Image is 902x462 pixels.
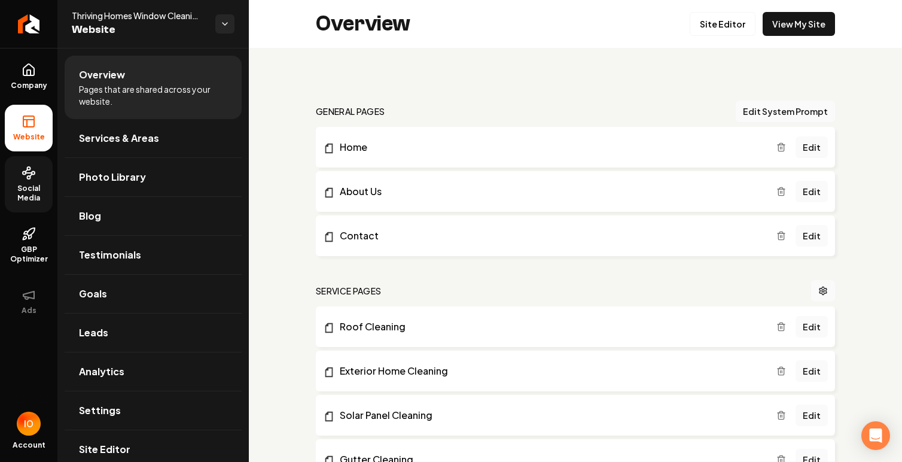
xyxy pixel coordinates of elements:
[5,278,53,325] button: Ads
[79,83,227,107] span: Pages that are shared across your website.
[79,326,108,340] span: Leads
[79,364,124,379] span: Analytics
[79,403,121,418] span: Settings
[5,245,53,264] span: GBP Optimizer
[5,217,53,273] a: GBP Optimizer
[690,12,755,36] a: Site Editor
[79,68,125,82] span: Overview
[65,314,242,352] a: Leads
[861,421,890,450] div: Open Intercom Messenger
[316,105,385,117] h2: general pages
[796,136,828,158] a: Edit
[65,158,242,196] a: Photo Library
[17,306,41,315] span: Ads
[65,236,242,274] a: Testimonials
[18,14,40,34] img: Rebolt Logo
[5,184,53,203] span: Social Media
[65,352,242,391] a: Analytics
[72,22,206,38] span: Website
[316,285,382,297] h2: Service Pages
[763,12,835,36] a: View My Site
[796,316,828,338] a: Edit
[796,225,828,247] a: Edit
[79,209,101,223] span: Blog
[79,248,141,262] span: Testimonials
[323,140,776,154] a: Home
[79,442,130,457] span: Site Editor
[72,10,206,22] span: Thriving Homes Window Cleaning [GEOGRAPHIC_DATA]
[323,229,776,243] a: Contact
[323,364,776,378] a: Exterior Home Cleaning
[5,53,53,100] a: Company
[6,81,52,90] span: Company
[736,101,835,122] button: Edit System Prompt
[796,360,828,382] a: Edit
[17,412,41,436] img: Ivan o
[8,132,50,142] span: Website
[323,320,776,334] a: Roof Cleaning
[323,184,776,199] a: About Us
[796,405,828,426] a: Edit
[17,412,41,436] button: Open user button
[65,391,242,430] a: Settings
[79,131,159,145] span: Services & Areas
[316,12,410,36] h2: Overview
[65,275,242,313] a: Goals
[79,287,107,301] span: Goals
[323,408,776,423] a: Solar Panel Cleaning
[796,181,828,202] a: Edit
[65,119,242,157] a: Services & Areas
[79,170,146,184] span: Photo Library
[5,156,53,212] a: Social Media
[13,440,45,450] span: Account
[65,197,242,235] a: Blog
